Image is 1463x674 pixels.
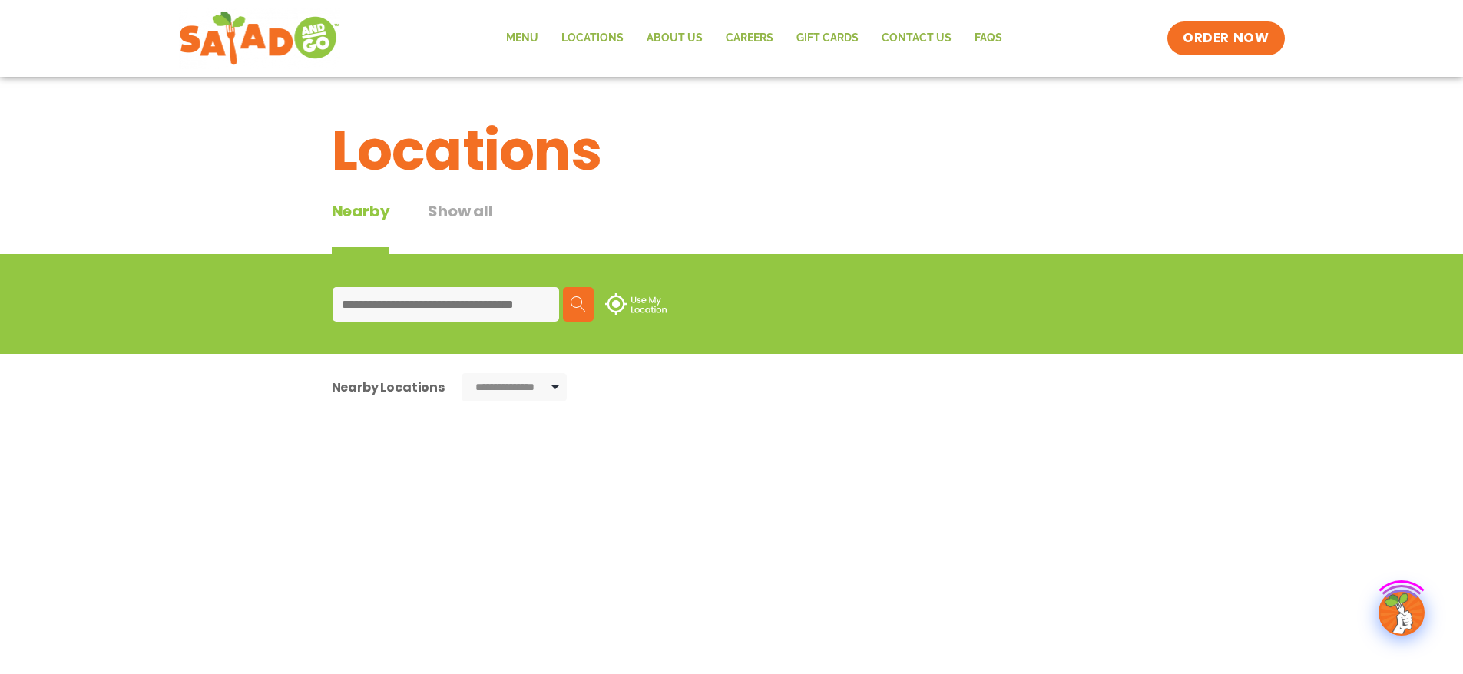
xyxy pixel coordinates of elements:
a: Contact Us [870,21,963,56]
a: ORDER NOW [1167,21,1284,55]
img: new-SAG-logo-768×292 [179,8,341,69]
nav: Menu [495,21,1014,56]
img: use-location.svg [605,293,667,315]
div: Nearby Locations [332,378,445,397]
a: Menu [495,21,550,56]
a: Careers [714,21,785,56]
div: Tabbed content [332,200,531,254]
a: GIFT CARDS [785,21,870,56]
a: About Us [635,21,714,56]
div: Nearby [332,200,390,254]
a: Locations [550,21,635,56]
button: Show all [428,200,492,254]
h1: Locations [332,109,1132,192]
span: ORDER NOW [1183,29,1269,48]
a: FAQs [963,21,1014,56]
img: search.svg [571,296,586,312]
